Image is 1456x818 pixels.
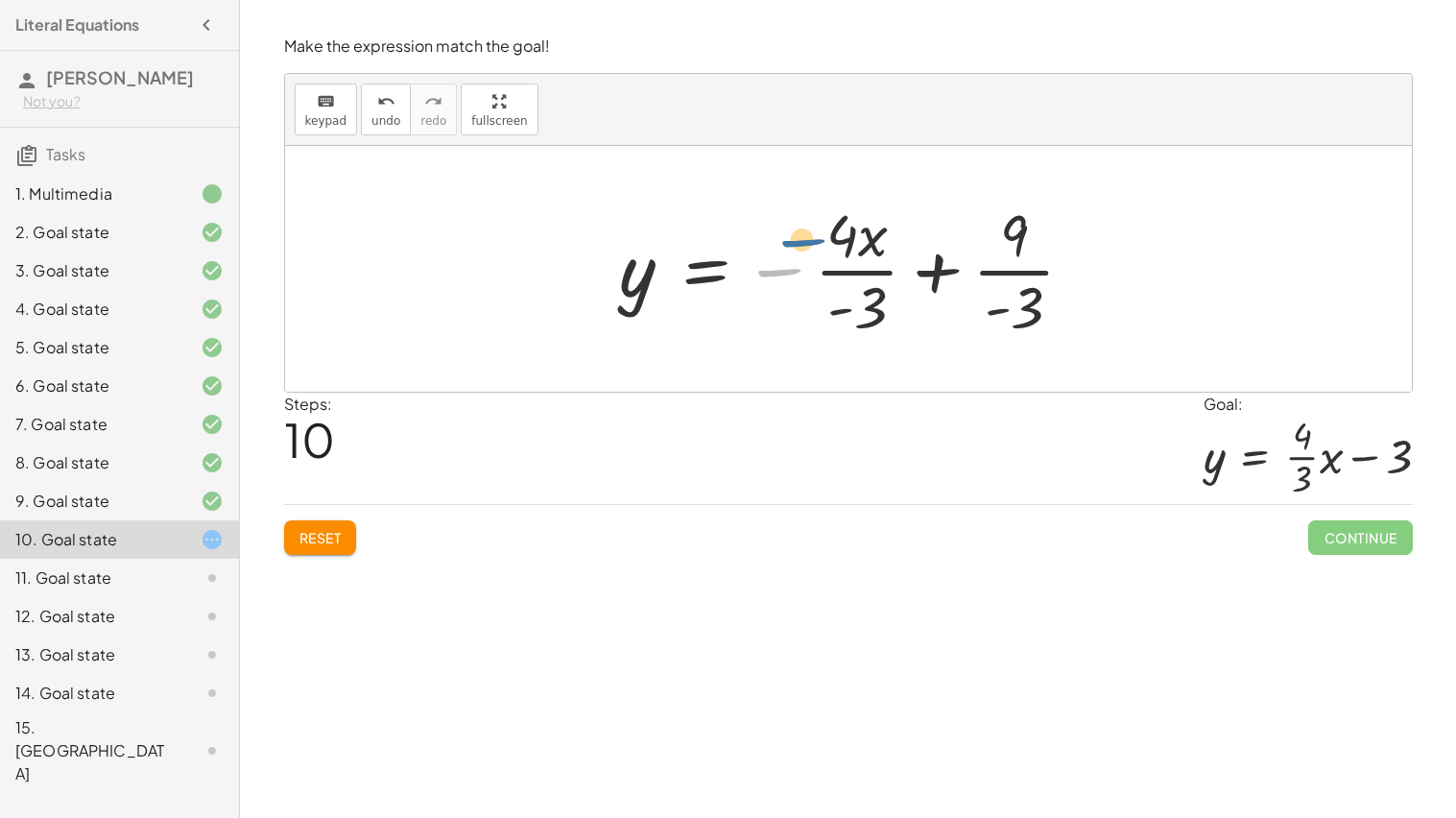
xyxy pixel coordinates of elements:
i: Task finished and correct. [201,221,224,244]
button: redoredo [410,84,457,135]
span: 10 [284,410,335,469]
div: 8. Goal state [15,451,170,474]
div: Not you? [23,92,224,111]
i: Task started. [201,528,224,551]
div: 6. Goal state [15,374,170,397]
div: 10. Goal state [15,528,170,551]
div: 15. [GEOGRAPHIC_DATA] [15,716,170,785]
i: Task not started. [201,643,224,666]
div: 5. Goal state [15,336,170,359]
div: 13. Goal state [15,643,170,666]
label: Steps: [284,394,332,414]
span: Tasks [46,144,85,164]
i: Task finished and correct. [201,336,224,359]
i: Task finished and correct. [201,374,224,397]
div: 7. Goal state [15,413,170,436]
i: Task finished and correct. [201,490,224,513]
i: Task not started. [201,605,224,628]
i: keyboard [317,90,335,113]
button: fullscreen [461,84,537,135]
div: Goal: [1204,393,1413,416]
button: undoundo [361,84,411,135]
p: Make the expression match the goal! [284,36,1413,58]
i: Task not started. [201,739,224,762]
span: undo [371,114,400,128]
span: [PERSON_NAME] [46,66,194,88]
i: Task finished and correct. [201,259,224,282]
i: Task finished and correct. [201,413,224,436]
h4: Literal Equations [15,13,139,36]
button: Reset [284,520,357,555]
div: 11. Goal state [15,566,170,589]
div: 9. Goal state [15,490,170,513]
span: fullscreen [471,114,527,128]
span: Reset [299,529,342,546]
div: 12. Goal state [15,605,170,628]
span: redo [420,114,446,128]
div: 3. Goal state [15,259,170,282]
i: Task finished and correct. [201,451,224,474]
div: 2. Goal state [15,221,170,244]
i: undo [377,90,395,113]
div: 1. Multimedia [15,182,170,205]
i: Task finished. [201,182,224,205]
button: keyboardkeypad [295,84,358,135]
i: Task not started. [201,682,224,705]
i: Task not started. [201,566,224,589]
div: 4. Goal state [15,298,170,321]
div: 14. Goal state [15,682,170,705]
span: keypad [305,114,347,128]
i: Task finished and correct. [201,298,224,321]
i: redo [424,90,442,113]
